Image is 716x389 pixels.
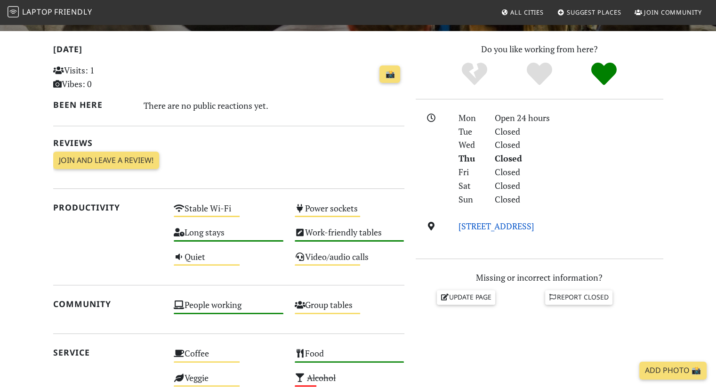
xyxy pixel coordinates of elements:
a: Update page [437,290,495,304]
div: Closed [489,193,669,206]
div: Work-friendly tables [289,225,410,249]
div: Group tables [289,297,410,321]
div: Definitely! [571,61,636,87]
a: [STREET_ADDRESS] [459,220,534,232]
div: Mon [453,111,489,125]
p: Visits: 1 Vibes: 0 [53,64,163,91]
div: Sat [453,179,489,193]
div: Power sockets [289,201,410,225]
div: Closed [489,138,669,152]
div: Closed [489,179,669,193]
span: Friendly [54,7,92,17]
a: Report closed [545,290,613,304]
div: People working [168,297,289,321]
h2: [DATE] [53,44,404,58]
a: LaptopFriendly LaptopFriendly [8,4,92,21]
div: Closed [489,152,669,165]
a: Join and leave a review! [53,152,159,170]
div: Quiet [168,249,289,273]
div: Coffee [168,346,289,370]
p: Missing or incorrect information? [416,271,663,284]
a: Join Community [631,4,706,21]
div: Fri [453,165,489,179]
span: Laptop [22,7,53,17]
div: Thu [453,152,489,165]
a: Add Photo 📸 [639,362,707,380]
a: 📸 [379,65,400,83]
div: No [442,61,507,87]
div: Closed [489,165,669,179]
div: Tue [453,125,489,138]
h2: Been here [53,100,133,110]
span: Suggest Places [567,8,621,16]
div: Closed [489,125,669,138]
div: Wed [453,138,489,152]
s: Alcohol [307,372,336,383]
span: Join Community [644,8,702,16]
div: Yes [507,61,572,87]
h2: Reviews [53,138,404,148]
span: All Cities [510,8,544,16]
div: Video/audio calls [289,249,410,273]
div: Sun [453,193,489,206]
h2: Service [53,348,163,357]
a: Suggest Places [554,4,625,21]
img: LaptopFriendly [8,6,19,17]
div: There are no public reactions yet. [144,98,404,113]
a: All Cities [497,4,547,21]
div: Open 24 hours [489,111,669,125]
h2: Community [53,299,163,309]
div: Long stays [168,225,289,249]
div: Food [289,346,410,370]
p: Do you like working from here? [416,42,663,56]
h2: Productivity [53,203,163,212]
div: Stable Wi-Fi [168,201,289,225]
